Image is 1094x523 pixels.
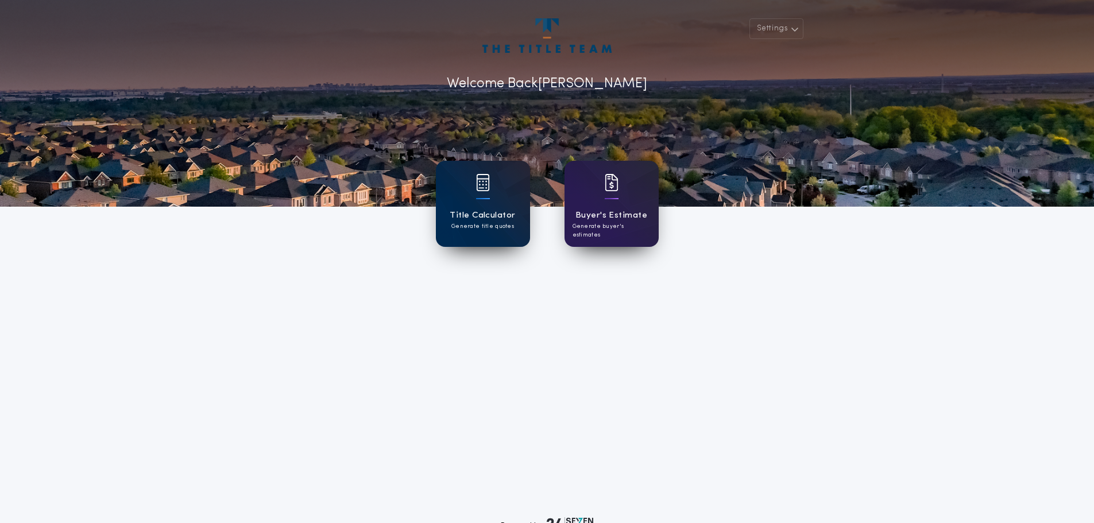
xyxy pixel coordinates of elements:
button: Settings [749,18,803,39]
h1: Buyer's Estimate [575,209,647,222]
p: Welcome Back [PERSON_NAME] [447,73,647,94]
a: card iconBuyer's EstimateGenerate buyer's estimates [565,161,659,247]
p: Generate buyer's estimates [573,222,651,239]
img: card icon [476,174,490,191]
img: card icon [605,174,618,191]
p: Generate title quotes [451,222,514,231]
h1: Title Calculator [450,209,515,222]
img: account-logo [482,18,611,53]
a: card iconTitle CalculatorGenerate title quotes [436,161,530,247]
